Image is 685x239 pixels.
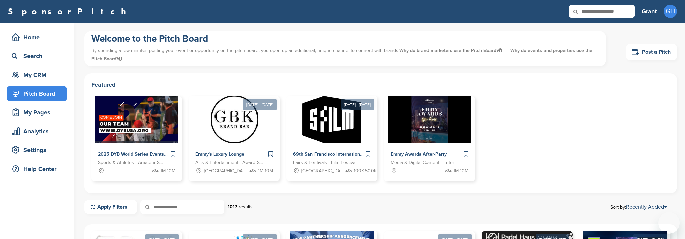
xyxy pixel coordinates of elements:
div: My Pages [10,106,67,118]
img: Sponsorpitch & [211,96,258,143]
a: [DATE] - [DATE] Sponsorpitch & 69th San Francisco International Film Festival Fairs & Festivals -... [286,85,377,181]
span: GH [664,5,677,18]
a: SponsorPitch [8,7,130,16]
a: Apply Filters [84,200,137,214]
a: Search [7,48,67,64]
a: Post a Pitch [626,44,677,60]
span: [GEOGRAPHIC_DATA], [GEOGRAPHIC_DATA] [301,167,343,175]
h1: Welcome to the Pitch Board [91,33,599,45]
span: Emmy Awards After-Party [391,151,447,157]
span: Emmy's Luxury Lounge [195,151,244,157]
a: Home [7,30,67,45]
span: 100K-500K [354,167,377,175]
h2: Featured [91,80,670,89]
img: Sponsorpitch & [302,96,361,143]
a: My Pages [7,105,67,120]
span: 69th San Francisco International Film Festival [293,151,393,157]
h3: Grant [642,7,657,16]
span: 1M-10M [160,167,175,175]
span: Arts & Entertainment - Award Show [195,159,263,166]
strong: 1017 [228,204,237,210]
span: [GEOGRAPHIC_DATA], [GEOGRAPHIC_DATA] [204,167,246,175]
div: Pitch Board [10,88,67,100]
span: results [239,204,253,210]
a: Sponsorpitch & Emmy Awards After-Party Media & Digital Content - Entertainment 1M-10M [384,96,475,181]
div: My CRM [10,69,67,81]
div: Search [10,50,67,62]
span: 2025 DYB World Series Events [98,151,164,157]
iframe: Button to launch messaging window [658,212,680,234]
a: Sponsorpitch & 2025 DYB World Series Events Sports & Athletes - Amateur Sports Leagues 1M-10M [91,96,182,181]
div: Help Center [10,163,67,175]
img: Sponsorpitch & [95,96,178,143]
a: Settings [7,142,67,158]
div: [DATE] - [DATE] [243,99,277,110]
div: Analytics [10,125,67,137]
span: Why do brand marketers use the Pitch Board? [399,48,504,53]
span: 1M-10M [258,167,273,175]
div: Home [10,31,67,43]
span: Fairs & Festivals - Film Festival [293,159,356,166]
a: My CRM [7,67,67,83]
div: [DATE] - [DATE] [341,99,374,110]
a: [DATE] - [DATE] Sponsorpitch & Emmy's Luxury Lounge Arts & Entertainment - Award Show [GEOGRAPHIC... [189,85,280,181]
img: Sponsorpitch & [388,96,471,143]
p: By spending a few minutes posting your event or opportunity on the pitch board, you open up an ad... [91,45,599,65]
span: 1M-10M [453,167,468,175]
a: Grant [642,4,657,19]
a: Help Center [7,161,67,177]
span: Media & Digital Content - Entertainment [391,159,458,166]
span: Sports & Athletes - Amateur Sports Leagues [98,159,165,166]
a: Pitch Board [7,86,67,101]
a: Recently Added [626,204,667,210]
span: Sort by: [610,204,667,210]
a: Analytics [7,124,67,139]
div: Settings [10,144,67,156]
